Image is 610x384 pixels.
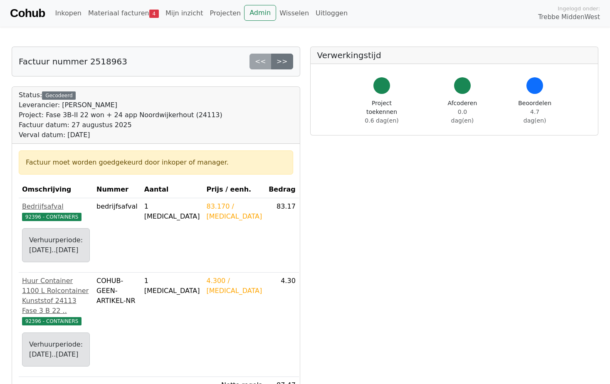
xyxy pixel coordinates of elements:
div: Afcoderen [447,99,479,125]
div: 4.300 / [MEDICAL_DATA] [206,276,262,296]
div: Project toekennen [357,99,407,125]
a: Projecten [206,5,244,22]
a: Mijn inzicht [162,5,207,22]
a: Wisselen [276,5,312,22]
td: 4.30 [265,273,299,377]
span: 4.7 dag(en) [524,108,546,124]
div: Status: [19,90,222,140]
span: 0.6 dag(en) [365,117,398,124]
a: Admin [244,5,276,21]
a: Inkopen [52,5,84,22]
span: Trebbe MiddenWest [538,12,600,22]
div: Bedrijfsafval [22,202,90,212]
div: Leverancier: [PERSON_NAME] [19,100,222,110]
th: Prijs / eenh. [203,181,265,198]
a: Bedrijfsafval92396 - CONTAINERS [22,202,90,222]
div: Gecodeerd [42,91,76,100]
td: bedrijfsafval [93,198,141,273]
span: 0.0 dag(en) [451,108,474,124]
div: Verhuurperiode: [DATE]..[DATE] [29,235,83,255]
th: Bedrag [265,181,299,198]
h5: Verwerkingstijd [317,50,592,60]
span: Ingelogd onder: [558,5,600,12]
th: Nummer [93,181,141,198]
div: Huur Container 1100 L Rolcontainer Kunststof 24113 Fase 3 B 22 .. [22,276,90,316]
h5: Factuur nummer 2518963 [19,57,127,66]
div: Factuur moet worden goedgekeurd door inkoper of manager. [26,158,286,167]
a: Materiaal facturen4 [85,5,162,22]
th: Omschrijving [19,181,93,198]
span: 4 [149,10,159,18]
div: Verhuurperiode: [DATE]..[DATE] [29,340,83,359]
div: 1 [MEDICAL_DATA] [144,202,200,222]
div: 1 [MEDICAL_DATA] [144,276,200,296]
td: COHUB-GEEN-ARTIKEL-NR [93,273,141,377]
span: 92396 - CONTAINERS [22,213,81,221]
div: Project: Fase 3B-II 22 won + 24 app Noordwijkerhout (24113) [19,110,222,120]
a: Cohub [10,3,45,23]
span: 92396 - CONTAINERS [22,317,81,325]
td: 83.17 [265,198,299,273]
div: Verval datum: [DATE] [19,130,222,140]
a: Huur Container 1100 L Rolcontainer Kunststof 24113 Fase 3 B 22 ..92396 - CONTAINERS [22,276,90,326]
a: Uitloggen [312,5,351,22]
div: 83.170 / [MEDICAL_DATA] [206,202,262,222]
div: Factuur datum: 27 augustus 2025 [19,120,222,130]
div: Beoordelen [518,99,551,125]
a: >> [271,54,293,69]
th: Aantal [141,181,203,198]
